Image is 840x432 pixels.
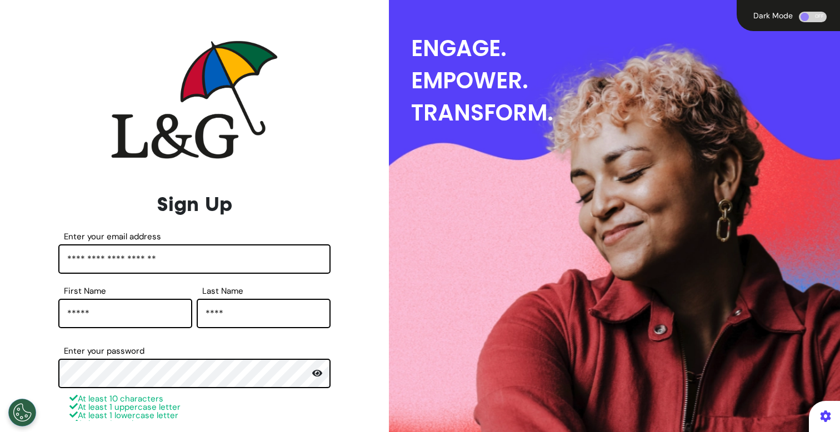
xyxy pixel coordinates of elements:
[750,12,796,19] div: Dark Mode
[58,233,331,240] label: Enter your email address
[69,401,181,413] span: At least 1 uppercase letter
[8,399,36,426] button: Open Preferences
[69,410,178,421] span: At least 1 lowercase letter
[411,32,840,64] div: ENGAGE.
[799,12,827,22] div: OFF
[69,393,163,404] span: At least 10 characters
[58,288,192,294] label: First Name
[58,348,331,354] label: Enter your password
[58,189,331,219] div: Sign Up
[111,41,278,159] img: company logo
[197,288,331,294] label: Last Name
[69,418,145,429] span: At least 1 number
[411,64,840,97] div: EMPOWER.
[411,97,840,129] div: TRANSFORM.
